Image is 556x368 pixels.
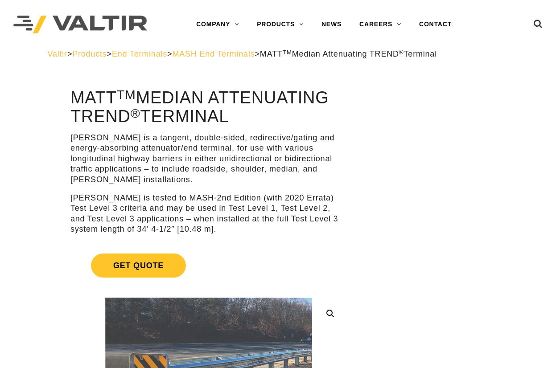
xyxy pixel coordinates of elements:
[131,106,140,120] sup: ®
[248,16,313,33] a: PRODUCTS
[70,89,346,126] h1: MATT Median Attenuating TREND Terminal
[70,193,346,235] p: [PERSON_NAME] is tested to MASH-2nd Edition (with 2020 Errata) Test Level 3 criteria and may be u...
[313,16,350,33] a: NEWS
[187,16,248,33] a: COMPANY
[410,16,461,33] a: CONTACT
[13,16,147,34] img: Valtir
[91,254,186,278] span: Get Quote
[350,16,410,33] a: CAREERS
[47,49,67,58] a: Valtir
[260,49,437,58] span: MATT Median Attenuating TREND Terminal
[117,87,136,102] sup: TM
[70,133,346,185] p: [PERSON_NAME] is a tangent, double-sided, redirective/gating and energy-absorbing attenuator/end ...
[399,49,404,56] sup: ®
[112,49,167,58] a: End Terminals
[283,49,292,56] sup: TM
[47,49,508,59] div: > > > >
[72,49,107,58] a: Products
[70,243,346,288] a: Get Quote
[172,49,255,58] a: MASH End Terminals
